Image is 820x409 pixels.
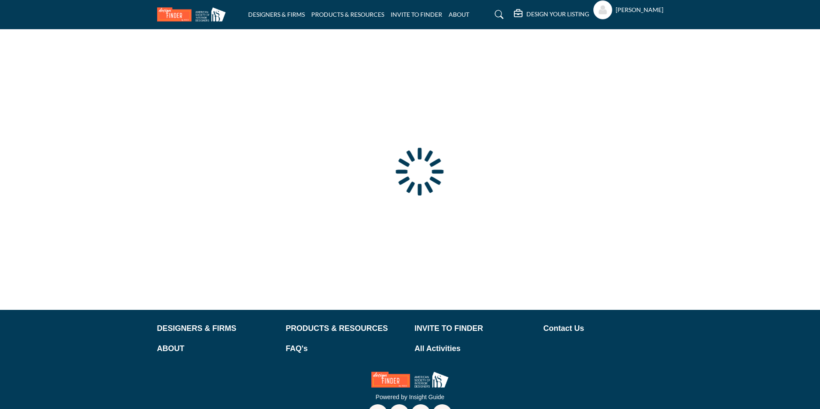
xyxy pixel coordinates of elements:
[311,11,384,18] a: PRODUCTS & RESOURCES
[486,8,509,21] a: Search
[415,343,535,354] a: All Activities
[157,7,230,21] img: Site Logo
[449,11,469,18] a: ABOUT
[593,0,612,19] button: Show hide supplier dropdown
[616,6,663,14] h5: [PERSON_NAME]
[157,323,277,334] a: DESIGNERS & FIRMS
[391,11,442,18] a: INVITE TO FINDER
[544,323,663,334] a: Contact Us
[376,394,444,400] a: Powered by Insight Guide
[248,11,305,18] a: DESIGNERS & FIRMS
[157,343,277,354] a: ABOUT
[371,372,449,388] img: No Site Logo
[526,10,589,18] h5: DESIGN YOUR LISTING
[286,343,406,354] a: FAQ's
[286,323,406,334] a: PRODUCTS & RESOURCES
[514,9,589,20] div: DESIGN YOUR LISTING
[415,323,535,334] a: INVITE TO FINDER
